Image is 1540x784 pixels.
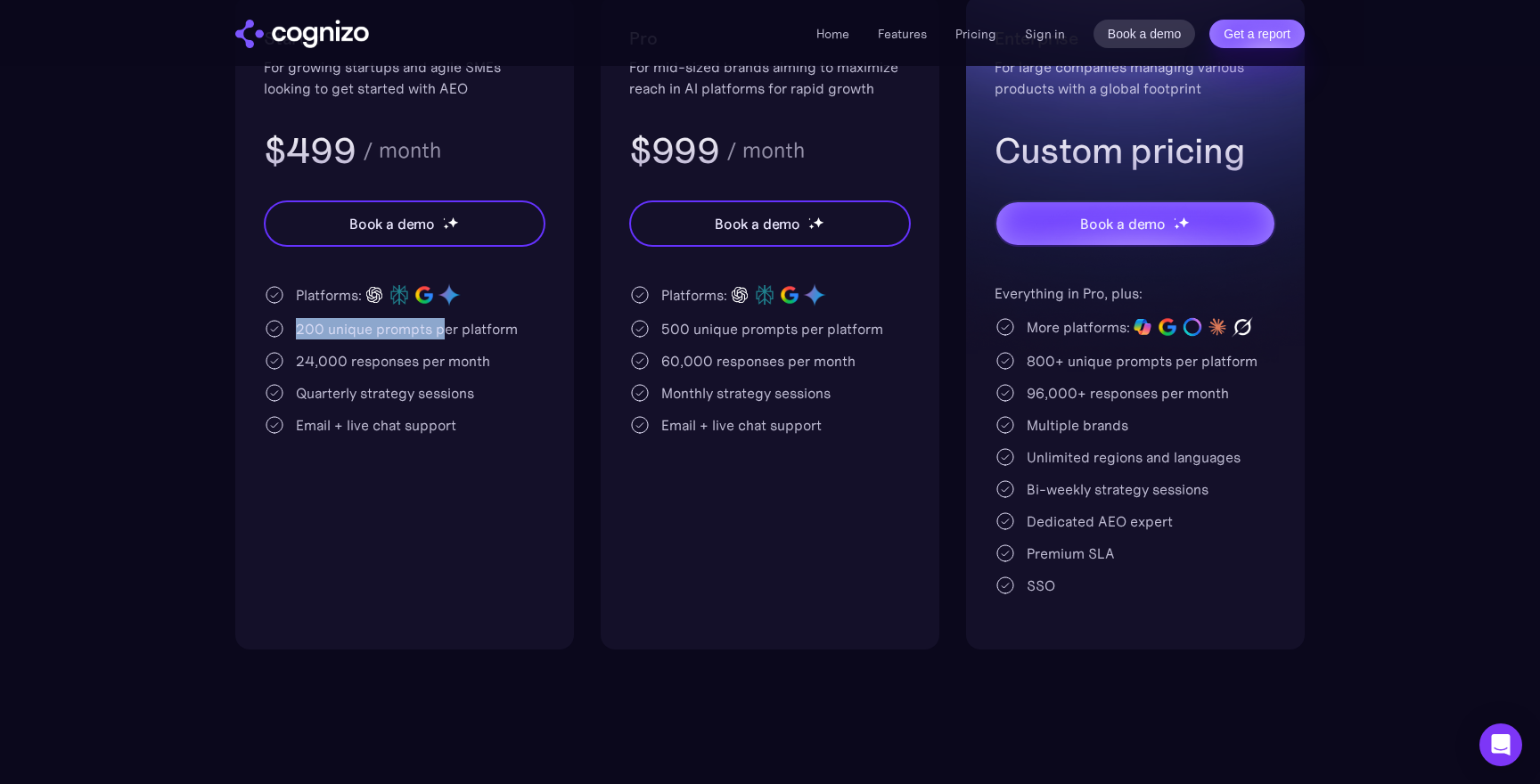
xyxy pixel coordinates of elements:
[629,56,911,99] div: For mid-sized brands aiming to maximize reach in AI platforms for rapid growth
[235,20,369,48] a: home
[1174,217,1176,220] img: star
[1027,543,1115,564] div: Premium SLA
[955,26,996,42] a: Pricing
[1025,23,1065,45] a: Sign in
[726,140,805,161] div: / month
[808,224,815,230] img: star
[296,350,490,372] div: 24,000 responses per month
[363,140,441,161] div: / month
[995,56,1276,99] div: For large companies managing various products with a global footprint
[296,318,518,339] div: 200 unique prompts per platform
[995,200,1276,247] a: Book a demostarstarstar
[808,217,811,220] img: star
[1174,224,1180,230] img: star
[878,26,927,42] a: Features
[349,213,435,234] div: Book a demo
[1027,446,1241,468] div: Unlimited regions and languages
[447,216,459,228] img: star
[296,284,362,306] div: Platforms:
[264,200,545,247] a: Book a demostarstarstar
[1027,575,1055,596] div: SSO
[661,318,883,339] div: 500 unique prompts per platform
[1479,723,1522,766] div: Open Intercom Messenger
[661,414,822,436] div: Email + live chat support
[1027,414,1128,436] div: Multiple brands
[1027,350,1257,372] div: 800+ unique prompts per platform
[661,382,831,404] div: Monthly strategy sessions
[1027,478,1208,500] div: Bi-weekly strategy sessions
[1209,20,1305,48] a: Get a report
[629,127,719,174] h3: $999
[995,127,1276,174] h3: Custom pricing
[264,127,356,174] h3: $499
[264,56,545,99] div: For growing startups and agile SMEs looking to get started with AEO
[1094,20,1196,48] a: Book a demo
[296,382,474,404] div: Quarterly strategy sessions
[813,216,824,228] img: star
[995,282,1276,304] div: Everything in Pro, plus:
[235,20,369,48] img: cognizo logo
[1027,382,1229,404] div: 96,000+ responses per month
[1027,510,1173,532] div: Dedicated AEO expert
[816,26,849,42] a: Home
[1027,316,1130,338] div: More platforms:
[443,224,449,230] img: star
[715,213,800,234] div: Book a demo
[661,350,856,372] div: 60,000 responses per month
[1178,216,1190,228] img: star
[629,200,911,247] a: Book a demostarstarstar
[1080,213,1166,234] div: Book a demo
[296,414,456,436] div: Email + live chat support
[443,217,446,220] img: star
[661,284,727,306] div: Platforms:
